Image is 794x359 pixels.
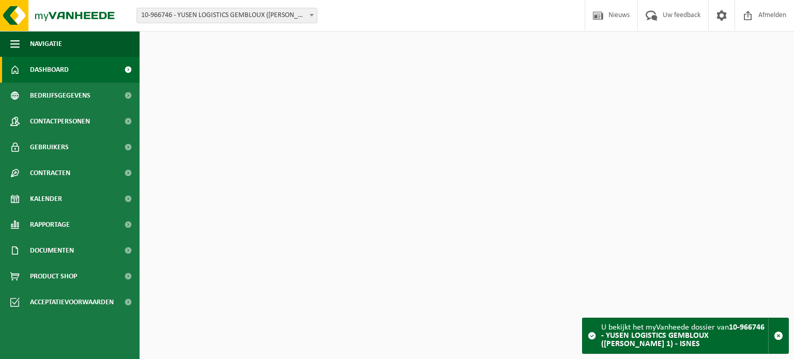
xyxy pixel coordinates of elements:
[30,238,74,263] span: Documenten
[30,160,70,186] span: Contracten
[30,263,77,289] span: Product Shop
[30,83,90,108] span: Bedrijfsgegevens
[137,8,317,23] span: 10-966746 - YUSEN LOGISTICS GEMBLOUX (WADE 1) - ISNES
[30,31,62,57] span: Navigatie
[30,108,90,134] span: Contactpersonen
[136,8,317,23] span: 10-966746 - YUSEN LOGISTICS GEMBLOUX (WADE 1) - ISNES
[30,134,69,160] span: Gebruikers
[601,323,765,348] strong: 10-966746 - YUSEN LOGISTICS GEMBLOUX ([PERSON_NAME] 1) - ISNES
[30,289,114,315] span: Acceptatievoorwaarden
[30,57,69,83] span: Dashboard
[30,186,62,212] span: Kalender
[601,318,768,353] div: U bekijkt het myVanheede dossier van
[30,212,70,238] span: Rapportage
